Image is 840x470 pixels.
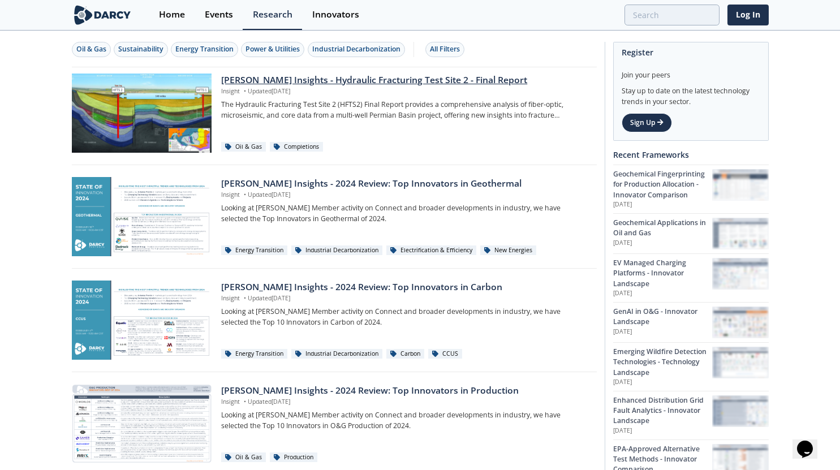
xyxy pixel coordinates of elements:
[221,191,588,200] p: Insight Updated [DATE]
[613,395,712,426] div: Enhanced Distribution Grid Fault Analytics - Innovator Landscape
[613,165,769,213] a: Geochemical Fingerprinting for Production Allocation - Innovator Comparison [DATE] Geochemical Fi...
[613,378,712,387] p: [DATE]
[792,425,829,459] iframe: chat widget
[72,74,597,153] a: Darcy Insights - Hydraulic Fracturing Test Site 2 - Final Report preview [PERSON_NAME] Insights -...
[613,218,712,239] div: Geochemical Applications in Oil and Gas
[613,239,712,248] p: [DATE]
[72,177,597,256] a: Darcy Insights - 2024 Review: Top Innovators in Geothermal preview [PERSON_NAME] Insights - 2024 ...
[624,5,720,25] input: Advanced Search
[386,349,424,359] div: Carbon
[613,200,712,209] p: [DATE]
[221,142,266,152] div: Oil & Gas
[118,44,163,54] div: Sustainability
[242,398,248,406] span: •
[613,426,712,435] p: [DATE]
[622,62,760,80] div: Join your peers
[613,391,769,439] a: Enhanced Distribution Grid Fault Analytics - Innovator Landscape [DATE] Enhanced Distribution Gri...
[221,245,287,256] div: Energy Transition
[312,10,359,19] div: Innovators
[221,294,588,303] p: Insight Updated [DATE]
[270,452,317,463] div: Production
[613,342,769,391] a: Emerging Wildfire Detection Technologies - Technology Landscape [DATE] Emerging Wildfire Detectio...
[72,5,133,25] img: logo-wide.svg
[386,245,476,256] div: Electrification & Efficiency
[245,44,300,54] div: Power & Utilities
[221,410,588,431] p: Looking at [PERSON_NAME] Member activity on Connect and broader developments in industry, we have...
[622,113,672,132] a: Sign Up
[241,42,304,57] button: Power & Utilities
[291,245,382,256] div: Industrial Decarbonization
[242,191,248,199] span: •
[221,177,588,191] div: [PERSON_NAME] Insights - 2024 Review: Top Innovators in Geothermal
[312,44,400,54] div: Industrial Decarbonization
[613,347,712,378] div: Emerging Wildfire Detection Technologies - Technology Landscape
[159,10,185,19] div: Home
[430,44,460,54] div: All Filters
[425,42,464,57] button: All Filters
[205,10,233,19] div: Events
[613,169,712,200] div: Geochemical Fingerprinting for Production Allocation - Innovator Comparison
[270,142,323,152] div: Completions
[221,307,588,327] p: Looking at [PERSON_NAME] Member activity on Connect and broader developments in industry, we have...
[221,398,588,407] p: Insight Updated [DATE]
[308,42,405,57] button: Industrial Decarbonization
[613,213,769,253] a: Geochemical Applications in Oil and Gas [DATE] Geochemical Applications in Oil and Gas preview
[242,294,248,302] span: •
[72,384,597,463] a: Darcy Insights - 2024 Review: Top Innovators in Production preview [PERSON_NAME] Insights - 2024 ...
[613,327,712,337] p: [DATE]
[221,349,287,359] div: Energy Transition
[480,245,536,256] div: New Energies
[72,281,597,360] a: Darcy Insights - 2024 Review: Top Innovators in Carbon preview [PERSON_NAME] Insights - 2024 Revi...
[613,253,769,302] a: EV Managed Charging Platforms - Innovator Landscape [DATE] EV Managed Charging Platforms - Innova...
[727,5,769,25] a: Log In
[114,42,168,57] button: Sustainability
[613,302,769,342] a: GenAI in O&G - Innovator Landscape [DATE] GenAI in O&G - Innovator Landscape preview
[221,100,588,120] p: The Hydraulic Fracturing Test Site 2 (HFTS2) Final Report provides a comprehensive analysis of fi...
[175,44,234,54] div: Energy Transition
[221,203,588,224] p: Looking at [PERSON_NAME] Member activity on Connect and broader developments in industry, we have...
[171,42,238,57] button: Energy Transition
[253,10,292,19] div: Research
[76,44,106,54] div: Oil & Gas
[613,258,712,289] div: EV Managed Charging Platforms - Innovator Landscape
[291,349,382,359] div: Industrial Decarbonization
[221,74,588,87] div: [PERSON_NAME] Insights - Hydraulic Fracturing Test Site 2 - Final Report
[613,307,712,327] div: GenAI in O&G - Innovator Landscape
[613,289,712,298] p: [DATE]
[428,349,462,359] div: CCUS
[622,42,760,62] div: Register
[613,145,769,165] div: Recent Frameworks
[221,384,588,398] div: [PERSON_NAME] Insights - 2024 Review: Top Innovators in Production
[221,281,588,294] div: [PERSON_NAME] Insights - 2024 Review: Top Innovators in Carbon
[221,87,588,96] p: Insight Updated [DATE]
[622,80,760,107] div: Stay up to date on the latest technology trends in your sector.
[242,87,248,95] span: •
[221,452,266,463] div: Oil & Gas
[72,42,111,57] button: Oil & Gas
